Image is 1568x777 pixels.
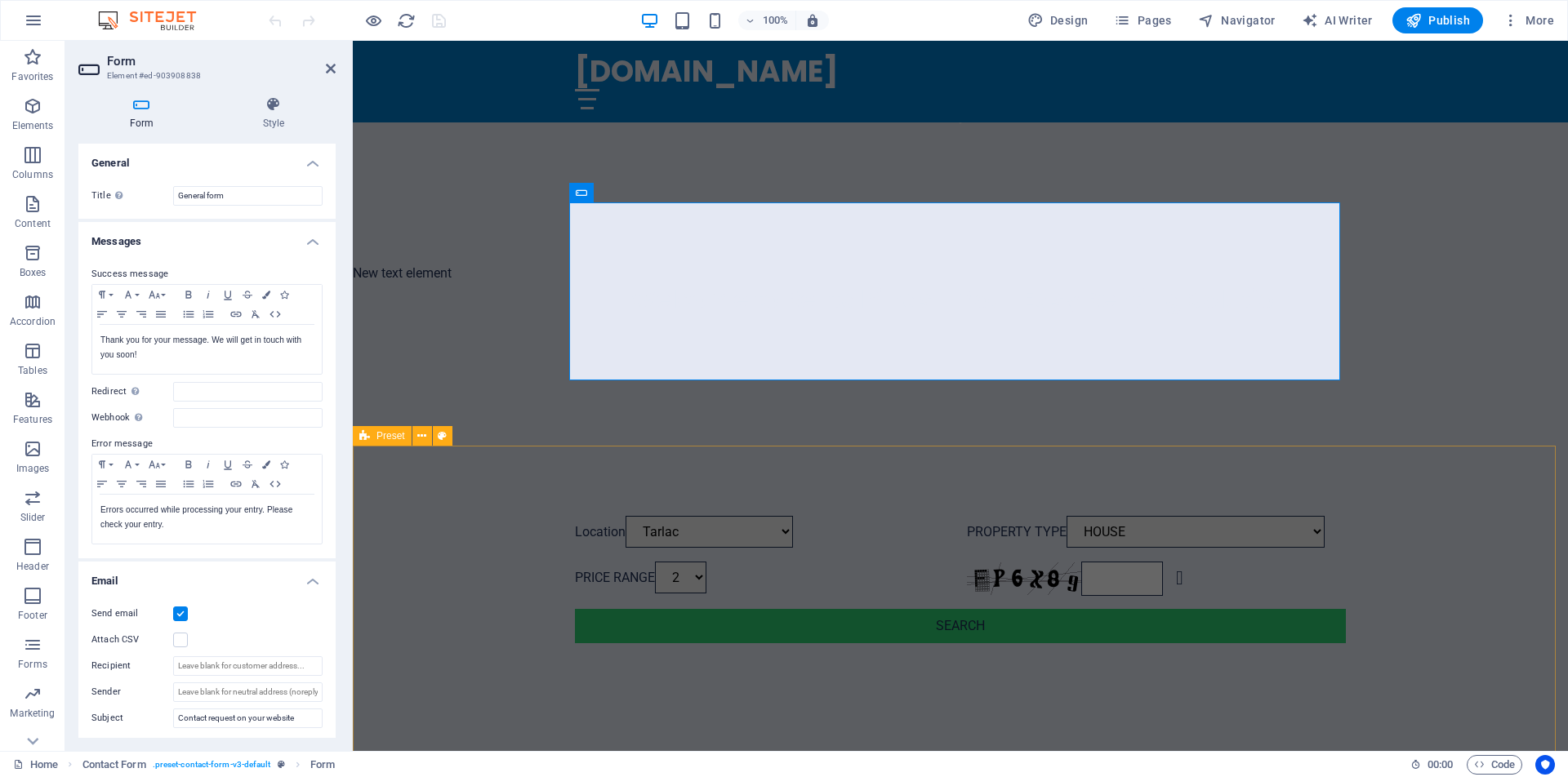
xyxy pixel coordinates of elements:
p: Content [15,217,51,230]
button: Align Right [131,304,151,324]
p: Boxes [20,266,47,279]
input: Form title... [173,186,323,206]
p: Header [16,560,49,573]
button: Bold (⌘B) [179,455,198,474]
p: Images [16,462,50,475]
h2: Form [107,54,336,69]
span: Click to select. Double-click to edit [82,755,146,775]
button: Font Family [118,285,145,304]
input: Leave blank for customer address... [173,656,323,676]
span: . preset-contact-form-v3-default [153,755,271,775]
h3: Element #ed-903908838 [107,69,303,83]
span: Preset [376,431,405,441]
i: Reload page [397,11,416,30]
h6: 100% [763,11,789,30]
div: Design (Ctrl+Alt+Y) [1021,7,1095,33]
span: Publish [1405,12,1470,29]
button: Ordered List [198,304,218,324]
label: Sender [91,682,173,702]
button: Colors [257,285,275,304]
span: More [1503,12,1554,29]
label: Send email [91,604,173,624]
h4: Form [78,96,212,131]
input: Email subject... [173,708,323,728]
button: Usercentrics [1535,755,1555,775]
button: Icons [275,285,293,304]
button: Bold (⌘B) [179,285,198,304]
button: Clear Formatting [246,304,265,324]
button: Click here to leave preview mode and continue editing [363,11,383,30]
label: Subject [91,708,173,728]
label: Email text [91,735,323,754]
button: Colors [257,455,275,474]
button: Icons [275,455,293,474]
h4: Messages [78,222,336,251]
button: Align Right [131,474,151,494]
i: On resize automatically adjust zoom level to fit chosen device. [805,13,820,28]
button: Paragraph Format [92,285,118,304]
button: AI Writer [1295,7,1379,33]
p: Footer [18,609,47,622]
button: Unordered List [179,474,198,494]
p: Slider [20,511,46,524]
p: Accordion [10,315,56,328]
img: Editor Logo [94,11,216,30]
p: Favorites [11,70,53,83]
button: Font Size [145,285,171,304]
span: : [1439,758,1441,770]
label: Redirect [91,382,173,402]
button: Align Left [92,474,112,494]
button: Paragraph Format [92,455,118,474]
button: Align Justify [151,474,171,494]
button: Font Size [145,455,171,474]
span: Navigator [1198,12,1276,29]
nav: breadcrumb [82,755,336,775]
button: 100% [738,11,796,30]
button: Align Center [112,304,131,324]
i: This element is a customizable preset [278,760,285,769]
button: HTML [265,304,285,324]
h6: Session time [1410,755,1454,775]
label: Attach CSV [91,630,173,650]
button: Code [1467,755,1522,775]
label: Title [91,186,173,206]
button: Clear Formatting [246,474,265,494]
span: Design [1027,12,1089,29]
button: Insert Link [226,474,246,494]
p: Elements [12,119,54,132]
button: Strikethrough [238,285,257,304]
h4: Style [212,96,336,131]
p: Errors occurred while processing your entry. Please check your entry. [100,503,314,532]
p: Columns [12,168,53,181]
button: Strikethrough [238,455,257,474]
button: HTML [265,474,285,494]
button: Design [1021,7,1095,33]
label: Error message [91,434,323,454]
button: More [1496,7,1561,33]
button: reload [396,11,416,30]
p: Marketing [10,707,55,720]
span: AI Writer [1302,12,1373,29]
button: Italic (⌘I) [198,455,218,474]
span: Click to select. Double-click to edit [310,755,335,775]
button: Ordered List [198,474,218,494]
p: Forms [18,658,47,671]
button: Align Left [92,304,112,324]
button: Underline (⌘U) [218,455,238,474]
button: Navigator [1192,7,1282,33]
button: Publish [1392,7,1483,33]
label: Recipient [91,656,173,676]
p: Tables [18,364,47,377]
p: Thank you for your message. We will get in touch with you soon! [100,333,314,362]
button: Italic (⌘I) [198,285,218,304]
button: Align Justify [151,304,171,324]
button: Insert Link [226,304,246,324]
span: Pages [1114,12,1171,29]
label: Webhook [91,408,173,428]
button: Underline (⌘U) [218,285,238,304]
button: Font Family [118,455,145,474]
p: Features [13,413,52,426]
label: Success message [91,264,323,284]
span: Code [1474,755,1515,775]
input: Leave blank for neutral address (noreply@sitehub.io) [173,682,323,702]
